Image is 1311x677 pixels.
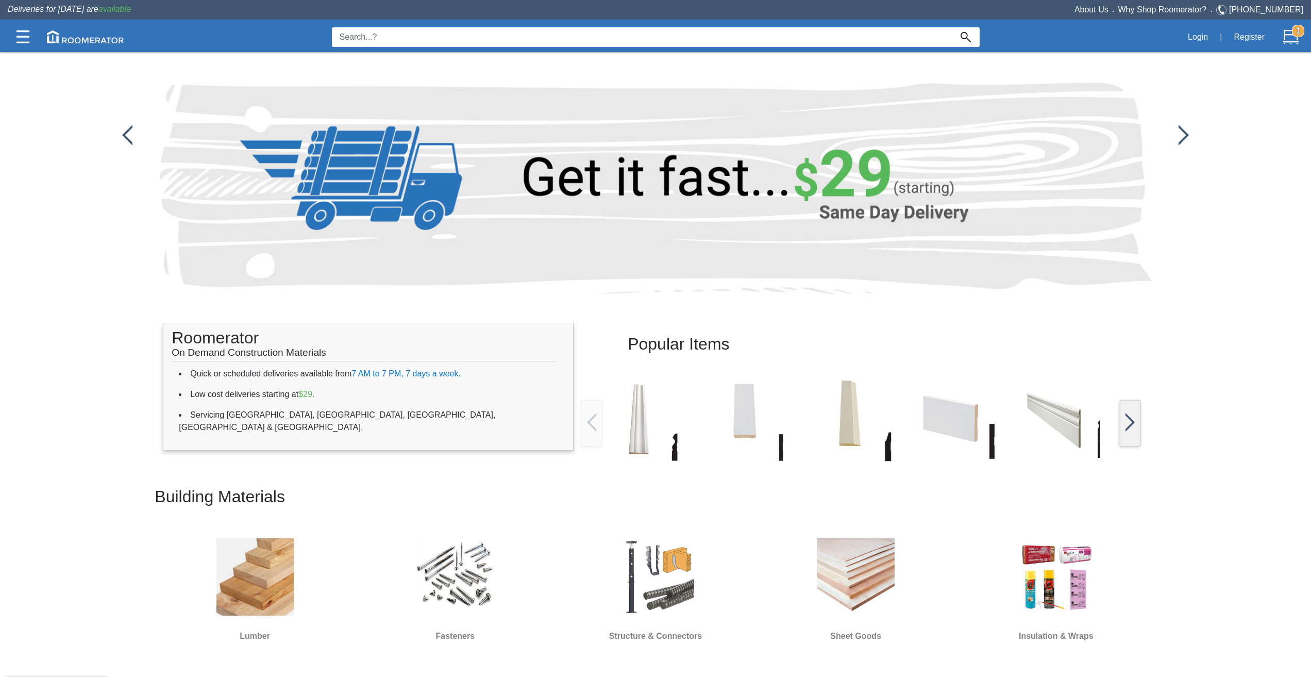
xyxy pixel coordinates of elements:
[391,630,519,643] h6: Fasteners
[191,630,320,643] h6: Lumber
[591,531,720,649] a: Structure & Connectors
[628,327,1094,361] h2: Popular Items
[1283,29,1299,45] img: Cart.svg
[617,538,694,616] img: S&H.jpg
[1206,9,1216,13] span: •
[591,630,720,643] h6: Structure & Connectors
[391,531,519,649] a: Fasteners
[1122,374,1212,464] img: /app/images/Buttons/favicon.jpg
[1292,25,1304,37] strong: 1
[1017,538,1095,616] img: Insulation.jpg
[587,413,596,432] img: /app/images/Buttons/favicon.jpg
[172,342,326,358] span: On Demand Construction Materials
[1118,5,1207,14] a: Why Shop Roomerator?
[179,384,557,405] li: Low cost deliveries starting at .
[1182,26,1214,48] button: Login
[191,531,320,649] a: Lumber
[1228,26,1270,48] button: Register
[1016,374,1106,464] img: /app/images/Buttons/favicon.jpg
[594,374,684,464] img: /app/images/Buttons/favicon.jpg
[98,5,131,13] span: available
[1074,5,1108,14] a: About Us
[961,32,971,42] img: Search_Icon.svg
[351,369,461,378] span: 7 AM to 7 PM, 7 days a week.
[817,538,895,616] img: Sheet_Good.jpg
[699,374,789,464] img: /app/images/Buttons/favicon.jpg
[172,323,557,361] h1: Roomerator
[1108,9,1118,13] span: •
[47,30,124,43] img: roomerator-logo.svg
[1179,125,1189,145] img: /app/images/Buttons/favicon.jpg
[416,538,494,616] img: Screw.jpg
[805,374,895,464] img: /app/images/Buttons/favicon.jpg
[991,630,1120,643] h6: Insulation & Wraps
[1125,413,1135,432] img: /app/images/Buttons/favicon.jpg
[911,374,1001,464] img: /app/images/Buttons/favicon.jpg
[122,125,132,145] img: /app/images/Buttons/favicon.jpg
[155,480,1156,514] h2: Building Materials
[179,364,557,384] li: Quick or scheduled deliveries available from
[1214,26,1228,48] div: |
[179,405,557,438] li: Servicing [GEOGRAPHIC_DATA], [GEOGRAPHIC_DATA], [GEOGRAPHIC_DATA], [GEOGRAPHIC_DATA] & [GEOGRAPHI...
[216,538,294,616] img: Lumber.jpg
[8,5,131,13] span: Deliveries for [DATE] are
[1216,4,1229,16] img: Telephone.svg
[1229,5,1303,14] a: [PHONE_NUMBER]
[16,30,29,43] img: Categories.svg
[298,390,312,399] span: $29
[792,630,920,643] h6: Sheet Goods
[991,531,1120,649] a: Insulation & Wraps
[792,531,920,649] a: Sheet Goods
[332,27,952,47] input: Search...?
